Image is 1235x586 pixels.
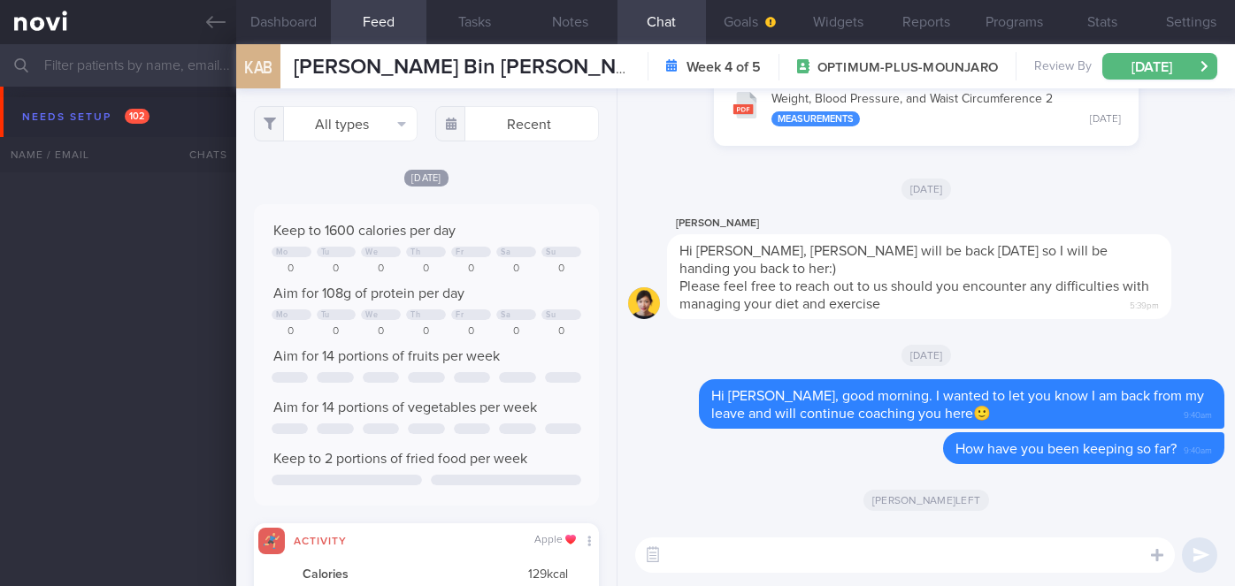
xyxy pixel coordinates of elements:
[687,58,761,76] strong: Week 4 of 5
[1184,440,1212,457] span: 9:40am
[303,567,349,583] strong: Calories
[1130,295,1159,312] span: 5:39pm
[232,34,285,102] div: KAB
[321,310,330,320] div: Tu
[276,247,288,257] div: Mo
[456,247,464,257] div: Fr
[541,263,581,276] div: 0
[501,310,510,320] div: Sa
[317,325,357,339] div: 0
[285,532,356,547] div: Activity
[456,310,464,320] div: Fr
[125,109,150,124] span: 102
[901,179,952,200] span: [DATE]
[273,349,500,363] span: Aim for 14 portions of fruits per week
[541,325,581,339] div: 0
[451,263,491,276] div: 0
[1034,59,1092,75] span: Review By
[723,80,1130,136] button: Weight, Blood Pressure, and Waist Circumference 2 Measurements [DATE]
[546,310,556,320] div: Su
[406,263,446,276] div: 0
[496,325,536,339] div: 0
[410,310,420,320] div: Th
[361,325,401,339] div: 0
[451,325,491,339] div: 0
[1184,405,1212,422] span: 9:40am
[273,224,456,238] span: Keep to 1600 calories per day
[272,263,311,276] div: 0
[863,490,989,511] span: [PERSON_NAME] left
[361,263,401,276] div: 0
[817,59,998,77] span: OPTIMUM-PLUS-MOUNJARO
[534,534,576,547] div: Apple
[365,247,378,257] div: We
[165,137,236,172] div: Chats
[771,92,1121,127] div: Weight, Blood Pressure, and Waist Circumference 2
[501,247,510,257] div: Sa
[406,325,446,339] div: 0
[679,279,1149,311] span: Please feel free to reach out to us should you encounter any difficulties with managing your diet...
[317,263,357,276] div: 0
[955,442,1177,456] span: How have you been keeping so far?
[546,247,556,257] div: Su
[404,170,449,186] span: [DATE]
[410,247,420,257] div: Th
[496,263,536,276] div: 0
[1090,113,1121,126] div: [DATE]
[711,389,1204,421] span: Hi [PERSON_NAME], good morning. I wanted to let you know I am back from my leave and will continu...
[273,286,464,301] span: Aim for 108g of protein per day
[365,310,378,320] div: We
[294,57,665,78] span: [PERSON_NAME] Bin [PERSON_NAME]
[528,567,568,583] span: 129 kcal
[272,325,311,339] div: 0
[1102,53,1217,80] button: [DATE]
[273,452,527,466] span: Keep to 2 portions of fried food per week
[254,106,418,141] button: All types
[276,310,288,320] div: Mo
[679,244,1108,276] span: Hi [PERSON_NAME], [PERSON_NAME] will be back [DATE] so I will be handing you back to her:)
[273,400,537,415] span: Aim for 14 portions of vegetables per week
[771,111,860,126] div: Measurements
[18,105,154,129] div: Needs setup
[667,213,1224,234] div: [PERSON_NAME]
[901,345,952,366] span: [DATE]
[321,247,330,257] div: Tu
